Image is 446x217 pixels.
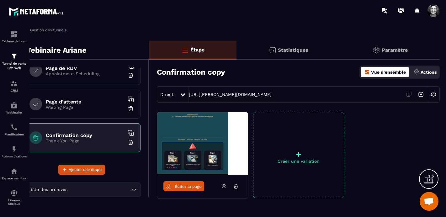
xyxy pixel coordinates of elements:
img: image [157,112,248,175]
h6: Confirmation copy [46,132,124,138]
img: setting-w.858f3a88.svg [427,88,439,100]
p: Réseaux Sociaux [2,198,27,205]
a: schedulerschedulerPlanificateur [2,119,27,141]
button: Ajouter une étape [58,165,105,175]
img: scheduler [10,124,18,131]
a: Éditer la page [163,181,204,191]
p: Tunnel de vente Site web [2,61,27,70]
img: logo [9,6,65,17]
p: Statistiques [278,47,308,53]
img: social-network [10,189,18,197]
img: actions.d6e523a2.png [414,69,419,75]
a: automationsautomationsAutomatisations [2,141,27,163]
p: Thank You Page [46,138,124,143]
span: Ajouter une étape [69,167,102,173]
a: formationformationCRM [2,75,27,97]
a: Gestion des tunnels [23,27,66,33]
p: Webinaire Ariane [24,44,87,56]
img: trash [128,106,134,112]
p: Paramètre [382,47,408,53]
a: social-networksocial-networkRéseaux Sociaux [2,185,27,210]
span: Éditer la page [175,184,202,189]
a: formationformationTunnel de vente Site web [2,48,27,75]
p: Tableau de bord [2,40,27,43]
span: Direct [160,92,173,97]
span: Liste des archives [27,186,69,193]
img: automations [10,102,18,109]
a: [URL][PERSON_NAME][DOMAIN_NAME] [189,92,272,97]
a: formationformationTableau de bord [2,26,27,48]
p: Automatisations [2,155,27,158]
div: Search for option [23,183,141,197]
p: Espace membre [2,177,27,180]
img: trash [128,72,134,78]
p: Appointment Scheduling [46,71,124,76]
a: automationsautomationsEspace membre [2,163,27,185]
img: setting-gr.5f69749f.svg [373,46,380,54]
p: Actions [421,70,437,75]
h6: Page de RDV [46,65,124,71]
h3: Confirmation copy [157,68,225,77]
input: Search for option [69,186,130,193]
img: bars-o.4a397970.svg [181,46,189,54]
p: CRM [2,89,27,92]
p: Webinaire [2,111,27,114]
img: automations [10,146,18,153]
p: Planificateur [2,133,27,136]
p: Créer une variation [253,159,344,164]
img: stats.20deebd0.svg [269,46,276,54]
p: Étape [190,47,204,53]
img: formation [10,80,18,87]
img: formation [10,52,18,60]
img: arrow-next.bcc2205e.svg [415,88,427,100]
p: Waiting Page [46,105,124,110]
img: formation [10,30,18,38]
a: automationsautomationsWebinaire [2,97,27,119]
img: dashboard-orange.40269519.svg [364,69,370,75]
img: trash [128,139,134,146]
img: automations [10,167,18,175]
div: Ouvrir le chat [420,192,438,211]
h6: Page d'attente [46,99,124,105]
p: + [253,150,344,159]
p: Vue d'ensemble [371,70,406,75]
